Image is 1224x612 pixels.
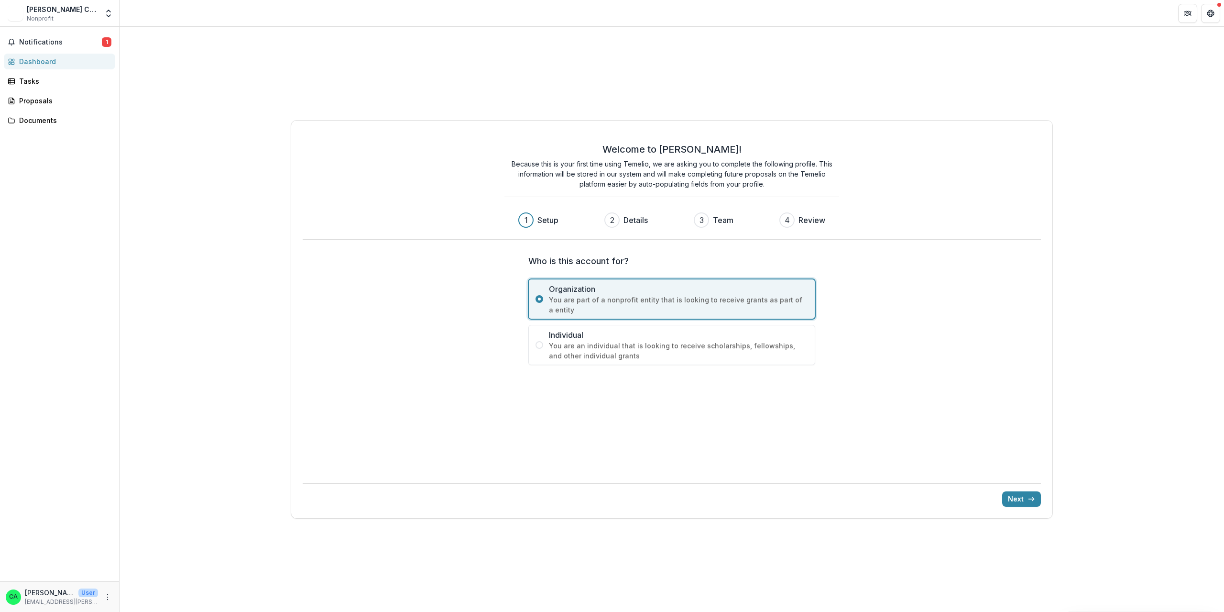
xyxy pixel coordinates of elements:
div: 4 [785,214,790,226]
h3: Team [713,214,733,226]
h3: Review [798,214,825,226]
button: Get Help [1201,4,1220,23]
span: Notifications [19,38,102,46]
button: Next [1002,491,1041,507]
div: Documents [19,115,108,125]
div: Progress [518,212,825,228]
button: Notifications1 [4,34,115,50]
a: Documents [4,112,115,128]
p: Because this is your first time using Temelio, we are asking you to complete the following profil... [504,159,839,189]
span: Individual [549,329,808,341]
a: Proposals [4,93,115,109]
span: Organization [549,283,808,295]
a: Dashboard [4,54,115,69]
h3: Setup [537,214,558,226]
div: 2 [610,214,614,226]
label: Who is this account for? [528,255,809,267]
button: Open entity switcher [102,4,115,23]
div: 1 [525,214,528,226]
div: Proposals [19,96,108,106]
div: Tasks [19,76,108,86]
button: Partners [1178,4,1197,23]
p: [EMAIL_ADDRESS][PERSON_NAME][DOMAIN_NAME] [25,598,98,606]
div: [PERSON_NAME] Communications, Inc. [27,4,98,14]
div: 3 [699,214,704,226]
span: 1 [102,37,111,47]
div: Dashboard [19,56,108,67]
span: You are an individual that is looking to receive scholarships, fellowships, and other individual ... [549,341,808,361]
div: Chuck Alexander [9,594,18,600]
button: More [102,591,113,603]
h3: Details [623,214,648,226]
img: Burness Communications, Inc. [8,6,23,21]
p: User [78,589,98,597]
span: Nonprofit [27,14,54,23]
a: Tasks [4,73,115,89]
span: You are part of a nonprofit entity that is looking to receive grants as part of a entity [549,295,808,315]
h2: Welcome to [PERSON_NAME]! [602,144,742,155]
p: [PERSON_NAME] [25,588,75,598]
